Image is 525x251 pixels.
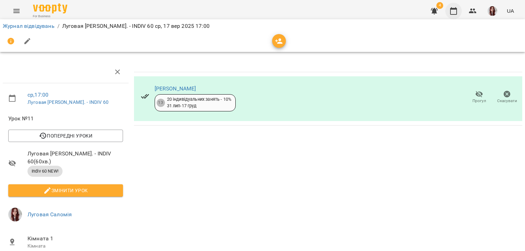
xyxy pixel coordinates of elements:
span: Indiv 60 NEW! [27,168,63,174]
button: Змінити урок [8,184,123,197]
span: Кімната 1 [27,234,123,243]
button: Прогул [465,88,493,107]
span: Попередні уроки [14,132,118,140]
a: ср , 17:00 [27,91,48,98]
span: Змінити урок [14,186,118,195]
div: 20 індивідуальних занять - 10% 31 лип - 17 груд [167,96,231,109]
li: / [57,22,59,30]
a: Луговая [PERSON_NAME]. - INDIV 60 [27,99,109,105]
span: Скасувати [497,98,517,104]
nav: breadcrumb [3,22,522,30]
p: Кімната [27,243,123,250]
button: Menu [8,3,25,19]
span: For Business [33,14,67,19]
span: Урок №11 [8,114,123,123]
span: UA [507,7,514,14]
img: Voopty Logo [33,3,67,13]
span: Прогул [472,98,486,104]
button: UA [504,4,517,17]
a: Журнал відвідувань [3,23,55,29]
button: Скасувати [493,88,521,107]
div: 13 [157,99,165,107]
a: [PERSON_NAME] [155,85,196,92]
p: Луговая [PERSON_NAME]. - INDIV 60 ср, 17 вер 2025 17:00 [62,22,210,30]
span: 4 [436,2,443,9]
img: 7cd808451856f5ed132125de41ddf209.jpg [8,208,22,221]
span: Луговая [PERSON_NAME]. - INDIV 60 ( 60 хв. ) [27,150,123,166]
a: Луговая Саломія [27,211,72,218]
img: 7cd808451856f5ed132125de41ddf209.jpg [488,6,497,16]
button: Попередні уроки [8,130,123,142]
